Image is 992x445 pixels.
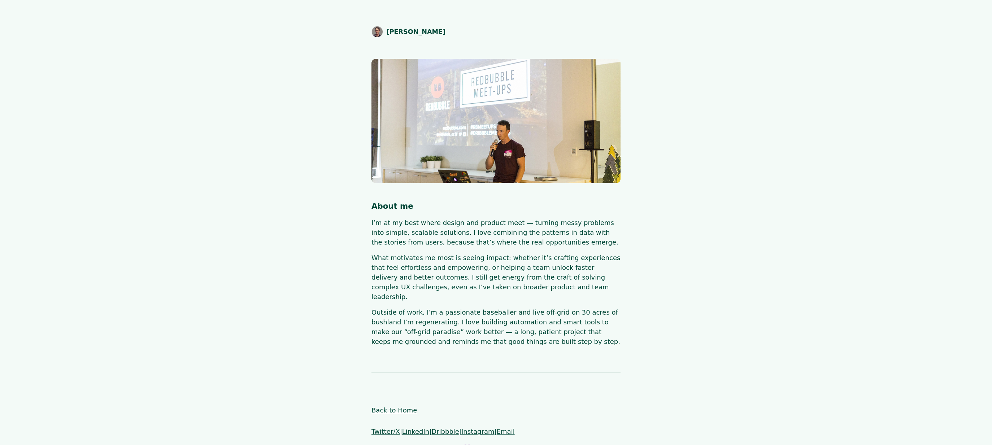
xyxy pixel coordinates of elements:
[355,428,637,445] iframe: Netlify Drawer
[371,200,621,212] h1: About me
[371,59,621,183] img: redbubble_dribble-meetup-hero.jpg
[371,253,621,302] p: What motivates me most is seeing impact: whether it’s crafting experiences that feel effortless a...
[371,307,621,346] p: Outside of work, I’m a passionate baseballer and live off-grid on 30 acres of bushland I’m regene...
[371,26,383,38] img: Shaun Byrne
[371,26,445,38] a: [PERSON_NAME]
[387,27,446,36] span: [PERSON_NAME]
[371,406,417,414] a: Back to Home
[371,218,621,247] p: I’m at my best where design and product meet — turning messy problems into simple, scalable solut...
[371,427,621,436] p: | | | |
